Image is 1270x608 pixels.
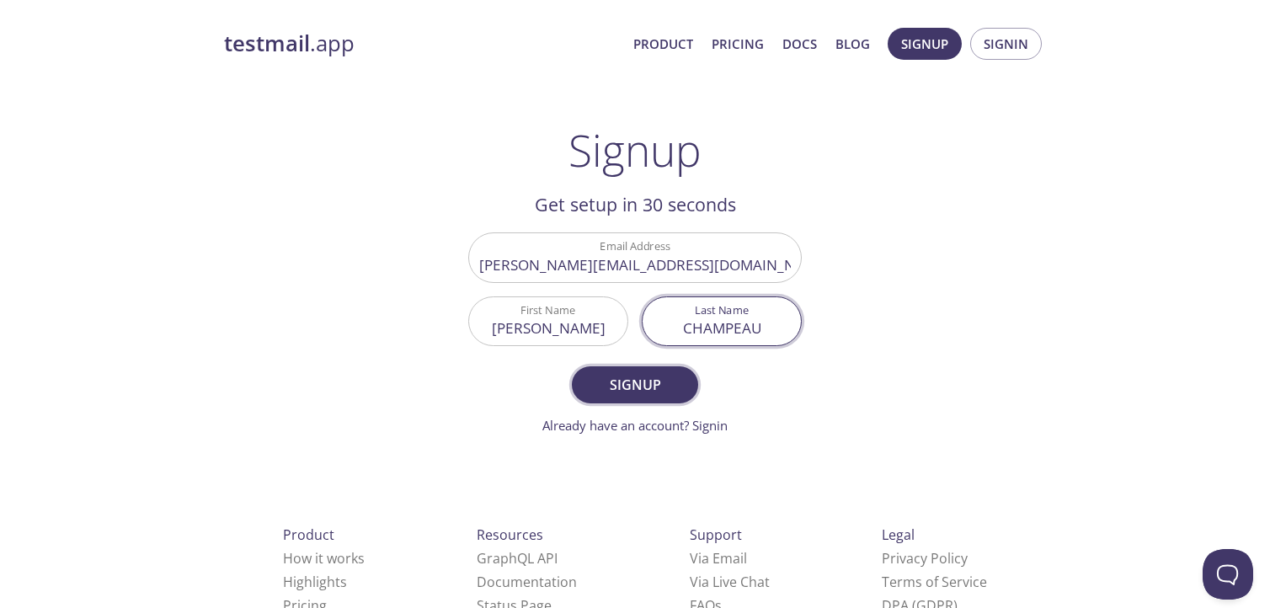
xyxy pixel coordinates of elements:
[633,33,693,55] a: Product
[477,573,577,591] a: Documentation
[477,549,558,568] a: GraphQL API
[477,525,543,544] span: Resources
[572,366,698,403] button: Signup
[590,373,680,397] span: Signup
[984,33,1028,55] span: Signin
[970,28,1042,60] button: Signin
[690,525,742,544] span: Support
[712,33,764,55] a: Pricing
[901,33,948,55] span: Signup
[1203,549,1253,600] iframe: Help Scout Beacon - Open
[690,549,747,568] a: Via Email
[283,549,365,568] a: How it works
[782,33,817,55] a: Docs
[283,525,334,544] span: Product
[882,573,987,591] a: Terms of Service
[224,29,310,58] strong: testmail
[468,190,802,219] h2: Get setup in 30 seconds
[690,573,770,591] a: Via Live Chat
[888,28,962,60] button: Signup
[882,525,915,544] span: Legal
[224,29,620,58] a: testmail.app
[835,33,870,55] a: Blog
[882,549,968,568] a: Privacy Policy
[568,125,702,175] h1: Signup
[542,417,728,434] a: Already have an account? Signin
[283,573,347,591] a: Highlights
